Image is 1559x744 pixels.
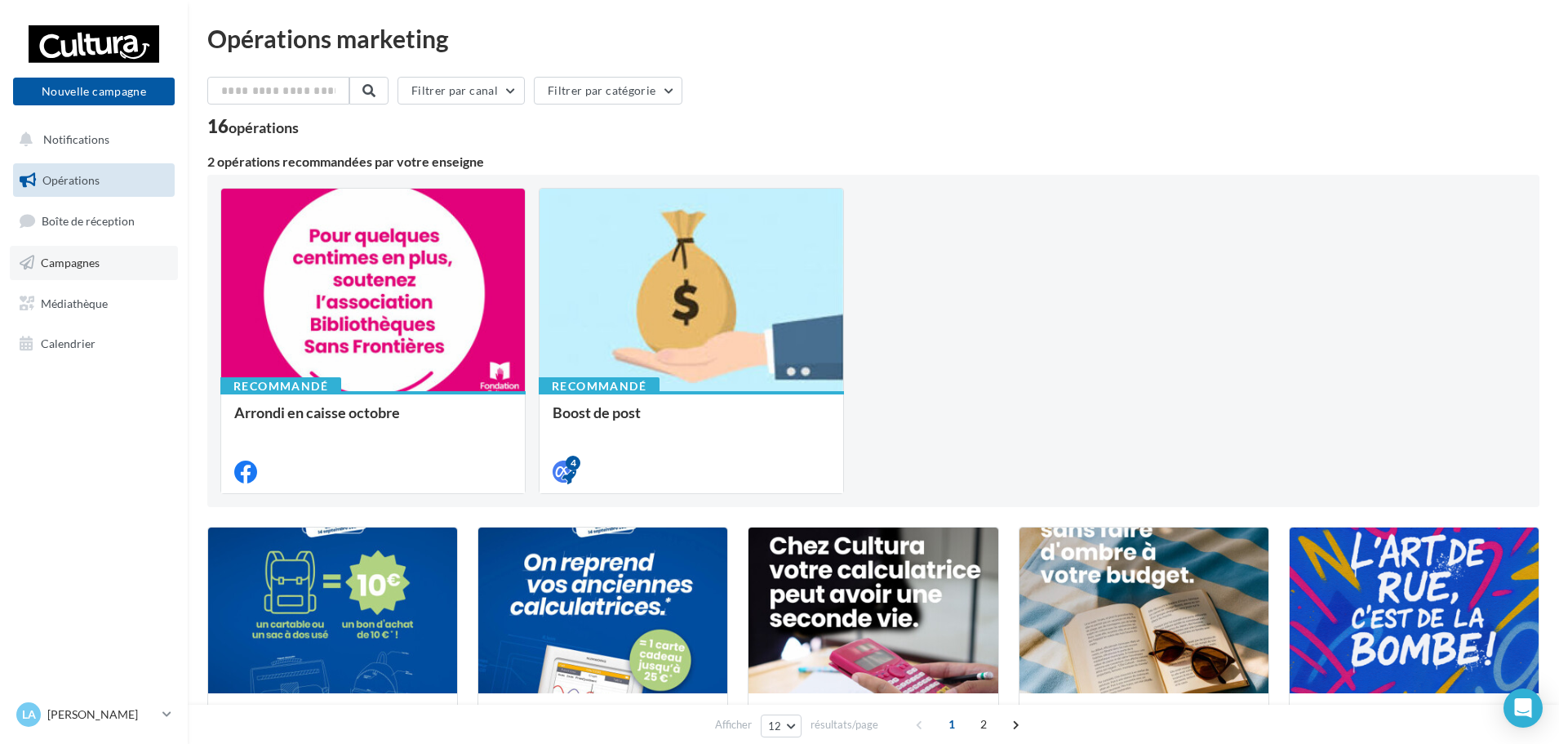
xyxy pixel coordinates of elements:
span: La [22,706,36,723]
span: Notifications [43,132,109,146]
div: 16 [207,118,299,136]
div: 2 opérations recommandées par votre enseigne [207,155,1539,168]
span: Afficher [715,717,752,733]
a: Boîte de réception [10,203,178,238]
div: Opérations marketing [207,26,1539,51]
span: Calendrier [41,336,95,350]
span: Boîte de réception [42,214,135,228]
a: Calendrier [10,327,178,361]
div: 4 [566,456,580,470]
a: Médiathèque [10,287,178,321]
a: Opérations [10,163,178,198]
button: Filtrer par canal [398,77,525,105]
div: Open Intercom Messenger [1503,688,1543,728]
span: résultats/page [811,717,878,733]
span: 1 [939,711,965,737]
div: Boost de post [553,404,830,437]
span: Campagnes [41,256,100,270]
button: Filtrer par catégorie [534,77,682,105]
span: 2 [970,711,997,737]
div: Recommandé [220,377,341,395]
button: 12 [761,715,802,737]
span: Opérations [42,173,100,187]
div: Arrondi en caisse octobre [234,404,512,437]
p: [PERSON_NAME] [47,706,156,723]
span: 12 [768,719,782,733]
div: opérations [229,120,299,135]
button: Notifications [10,123,171,157]
button: Nouvelle campagne [13,78,175,105]
div: Recommandé [539,377,660,395]
span: Médiathèque [41,296,108,310]
a: Campagnes [10,246,178,280]
a: La [PERSON_NAME] [13,699,175,730]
